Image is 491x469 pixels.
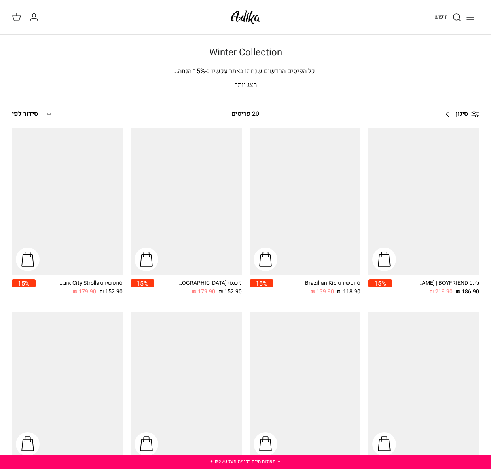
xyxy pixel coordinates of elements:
span: 139.90 ₪ [311,287,334,296]
a: סינון [440,105,479,124]
a: סווטשירט Walking On Marshmallow [368,312,479,460]
span: 152.90 ₪ [99,287,123,296]
span: 15% [12,279,36,287]
button: Toggle menu [462,9,479,26]
span: 15% [368,279,392,287]
a: מכנסי טרנינג Walking On Marshmallow [250,312,360,460]
a: סווטשירט Winning Race אוברסייז [12,312,123,460]
h1: Winter Collection [12,47,479,59]
span: 152.90 ₪ [218,287,242,296]
a: 15% [131,279,154,296]
div: 20 פריטים [188,109,303,119]
a: חיפוש [434,13,462,22]
span: 179.90 ₪ [73,287,96,296]
span: כל הפיסים החדשים שנחתו באתר עכשיו ב- [205,66,315,76]
span: 15% [131,279,154,287]
button: סידור לפי [12,106,54,123]
span: % הנחה. [172,66,205,76]
span: 118.90 ₪ [337,287,360,296]
a: ג׳ינס All Or Nothing קריס-קרוס | BOYFRIEND [368,128,479,276]
span: חיפוש [434,13,448,21]
span: 15 [193,66,200,76]
span: סינון [456,109,468,119]
div: סווטשירט City Strolls אוברסייז [59,279,123,287]
a: 15% [368,279,392,296]
div: ג׳ינס All Or Nothing [PERSON_NAME] | BOYFRIEND [416,279,479,287]
a: 15% [12,279,36,296]
a: מכנסי [GEOGRAPHIC_DATA] 152.90 ₪ 179.90 ₪ [154,279,241,296]
a: סווטשירט City Strolls אוברסייז [12,128,123,276]
a: סווטשירט City Strolls אוברסייז 152.90 ₪ 179.90 ₪ [36,279,123,296]
span: 15% [250,279,273,287]
div: מכנסי [GEOGRAPHIC_DATA] [178,279,242,287]
div: סווטשירט Brazilian Kid [297,279,360,287]
img: Adika IL [229,8,262,26]
span: 219.90 ₪ [429,287,453,296]
a: ג׳ינס All Or Nothing [PERSON_NAME] | BOYFRIEND 186.90 ₪ 219.90 ₪ [392,279,479,296]
span: סידור לפי [12,109,38,119]
a: 15% [250,279,273,296]
a: טופ סטרפלס Nostalgic Feels קורדרוי [131,312,241,460]
a: סווטשירט Brazilian Kid [250,128,360,276]
a: מכנסי טרנינג City strolls [131,128,241,276]
a: ✦ משלוח חינם בקנייה מעל ₪220 ✦ [210,458,281,465]
span: 186.90 ₪ [456,287,479,296]
p: הצג יותר [12,80,479,91]
a: סווטשירט Brazilian Kid 118.90 ₪ 139.90 ₪ [273,279,360,296]
a: החשבון שלי [29,13,42,22]
span: 179.90 ₪ [192,287,215,296]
